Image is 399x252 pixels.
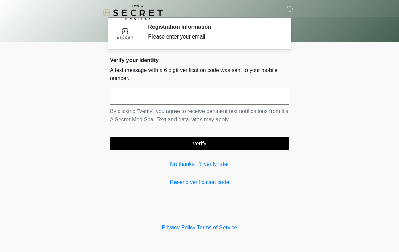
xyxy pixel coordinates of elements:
a: Privacy Policy [162,225,196,230]
div: Please enter your email [148,33,279,41]
p: By clicking "Verify" you agree to receive pertinent text notifications from It's A Secret Med Spa... [110,107,289,124]
p: A text message with a 6 digit verification code was sent to your mobile number. [110,66,289,82]
a: Resend verification code [110,178,289,186]
button: Verify [110,137,289,150]
img: It's A Secret Med Spa Logo [103,5,163,20]
a: | [195,225,197,230]
h2: Registration Information [148,24,279,30]
a: No thanks, I'll verify later [110,160,289,168]
img: Agent Avatar [115,24,135,44]
h2: Verify your identity [110,57,289,64]
a: Terms of Service [197,225,237,230]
